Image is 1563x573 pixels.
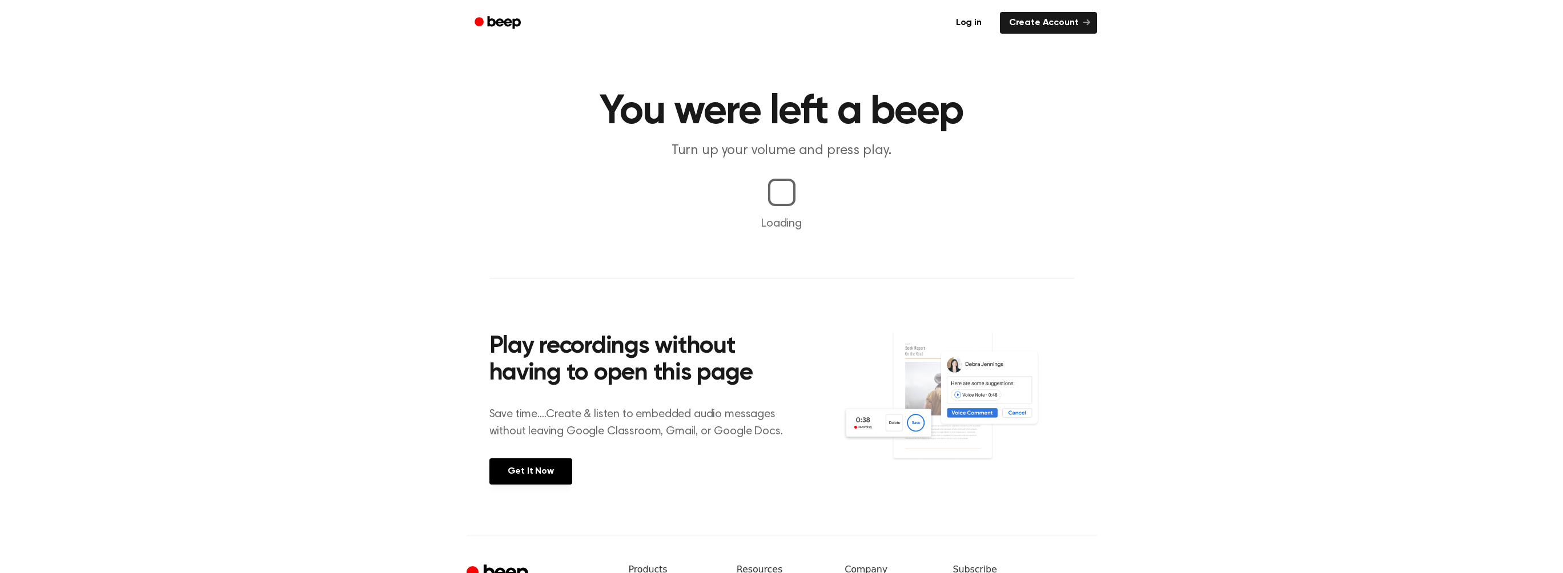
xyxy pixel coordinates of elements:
p: Loading [14,215,1549,232]
a: Get It Now [489,458,572,485]
h2: Play recordings without having to open this page [489,333,797,388]
img: Voice Comments on Docs and Recording Widget [842,330,1074,483]
h1: You were left a beep [489,91,1074,132]
a: Create Account [1000,12,1097,34]
p: Turn up your volume and press play. [562,142,1001,160]
a: Beep [467,12,531,34]
a: Log in [945,10,993,36]
p: Save time....Create & listen to embedded audio messages without leaving Google Classroom, Gmail, ... [489,406,797,440]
